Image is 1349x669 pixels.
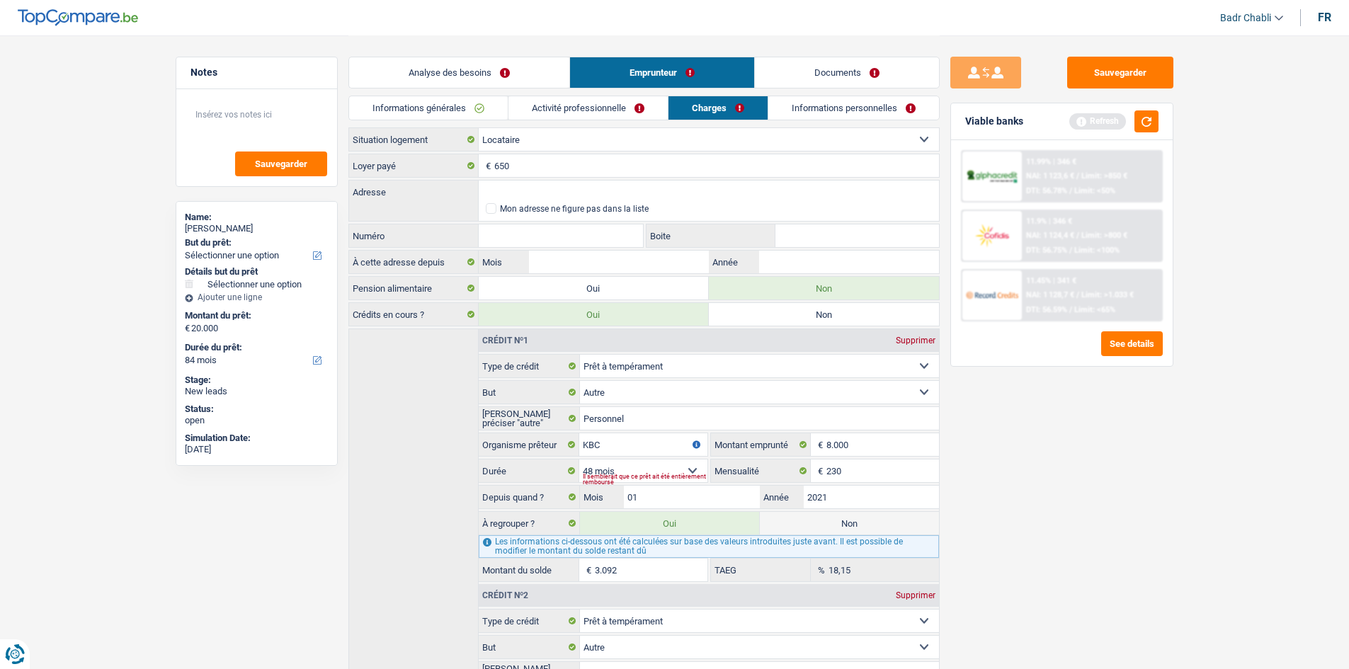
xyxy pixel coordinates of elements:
label: [PERSON_NAME] préciser "autre" [479,407,580,430]
span: € [479,154,494,177]
span: Limit: >800 € [1081,231,1127,240]
label: Boite [647,224,775,247]
a: Badr Chabli [1209,6,1283,30]
a: Analyse des besoins [349,57,569,88]
span: / [1069,305,1072,314]
div: Les informations ci-dessous ont été calculées sur base des valeurs introduites juste avant. Il es... [479,535,938,558]
div: [DATE] [185,444,329,455]
div: Détails but du prêt [185,266,329,278]
input: MM [529,251,708,273]
span: DTI: 56.78% [1026,186,1067,195]
div: open [185,415,329,426]
img: Record Credits [966,282,1018,308]
div: Supprimer [892,336,939,345]
div: Viable banks [965,115,1023,127]
input: Sélectionnez votre adresse dans la barre de recherche [479,181,939,203]
a: Charges [668,96,768,120]
span: DTI: 56.59% [1026,305,1067,314]
label: Depuis quand ? [479,486,580,508]
label: Durée [479,459,579,482]
span: € [811,459,826,482]
span: / [1076,231,1079,240]
span: Badr Chabli [1220,12,1271,24]
a: Emprunteur [570,57,754,88]
label: TAEG [711,559,812,581]
a: Activité professionnelle [508,96,668,120]
span: / [1069,246,1072,255]
span: DTI: 56.75% [1026,246,1067,255]
label: Pension alimentaire [349,277,479,299]
span: NAI: 1 124,4 € [1026,231,1074,240]
button: Sauvegarder [235,151,327,176]
a: Informations générales [349,96,508,120]
a: Documents [755,57,939,88]
img: Cofidis [966,222,1018,248]
div: fr [1318,11,1331,24]
span: Limit: <100% [1074,246,1120,255]
label: Année [760,486,804,508]
span: % [811,559,829,581]
div: Status: [185,404,329,415]
label: Oui [580,512,759,534]
button: Sauvegarder [1067,57,1173,88]
div: Refresh [1069,113,1126,129]
div: 11.45% | 341 € [1026,276,1076,285]
span: / [1076,290,1079,299]
label: À regrouper ? [479,512,580,534]
span: NAI: 1 128,7 € [1026,290,1074,299]
div: Stage: [185,374,329,386]
label: Oui [479,277,709,299]
label: Mois [580,486,624,508]
label: Adresse [349,181,479,203]
span: Limit: <65% [1074,305,1115,314]
div: Mon adresse ne figure pas dans la liste [500,205,649,213]
div: Supprimer [892,591,939,600]
span: Limit: >1.033 € [1081,290,1134,299]
div: Il semblerait que ce prêt ait été entièrement remboursé [583,476,707,482]
label: Type de crédit [479,355,580,377]
img: AlphaCredit [966,168,1018,185]
span: / [1076,171,1079,181]
div: Crédit nº1 [479,336,532,345]
div: Ajouter une ligne [185,292,329,302]
div: 11.99% | 346 € [1026,157,1076,166]
label: Mois [479,251,529,273]
label: But [479,381,580,404]
input: AAAA [759,251,938,273]
label: Montant emprunté [711,433,812,456]
label: Durée du prêt: [185,342,326,353]
span: / [1069,186,1072,195]
span: € [579,559,595,581]
img: TopCompare Logo [18,9,138,26]
span: Limit: >850 € [1081,171,1127,181]
div: Simulation Date: [185,433,329,444]
div: [PERSON_NAME] [185,223,329,234]
label: Mensualité [711,459,812,482]
span: Limit: <50% [1074,186,1115,195]
label: Montant du prêt: [185,310,326,321]
a: Informations personnelles [768,96,939,120]
label: Organisme prêteur [479,433,579,456]
label: Année [709,251,759,273]
label: But [479,636,580,658]
div: Name: [185,212,329,223]
input: MM [624,486,759,508]
label: Non [760,512,939,534]
label: À cette adresse depuis [349,251,479,273]
label: Numéro [349,224,479,247]
input: AAAA [804,486,939,508]
span: NAI: 1 123,6 € [1026,171,1074,181]
div: 11.9% | 346 € [1026,217,1072,226]
button: See details [1101,331,1163,356]
label: Oui [479,303,709,326]
label: But du prêt: [185,237,326,248]
span: € [185,323,190,334]
label: Loyer payé [349,154,479,177]
div: New leads [185,386,329,397]
label: Non [709,303,939,326]
div: Crédit nº2 [479,591,532,600]
label: Situation logement [349,128,479,151]
label: Type de crédit [479,610,580,632]
span: Sauvegarder [255,159,307,168]
label: Non [709,277,939,299]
